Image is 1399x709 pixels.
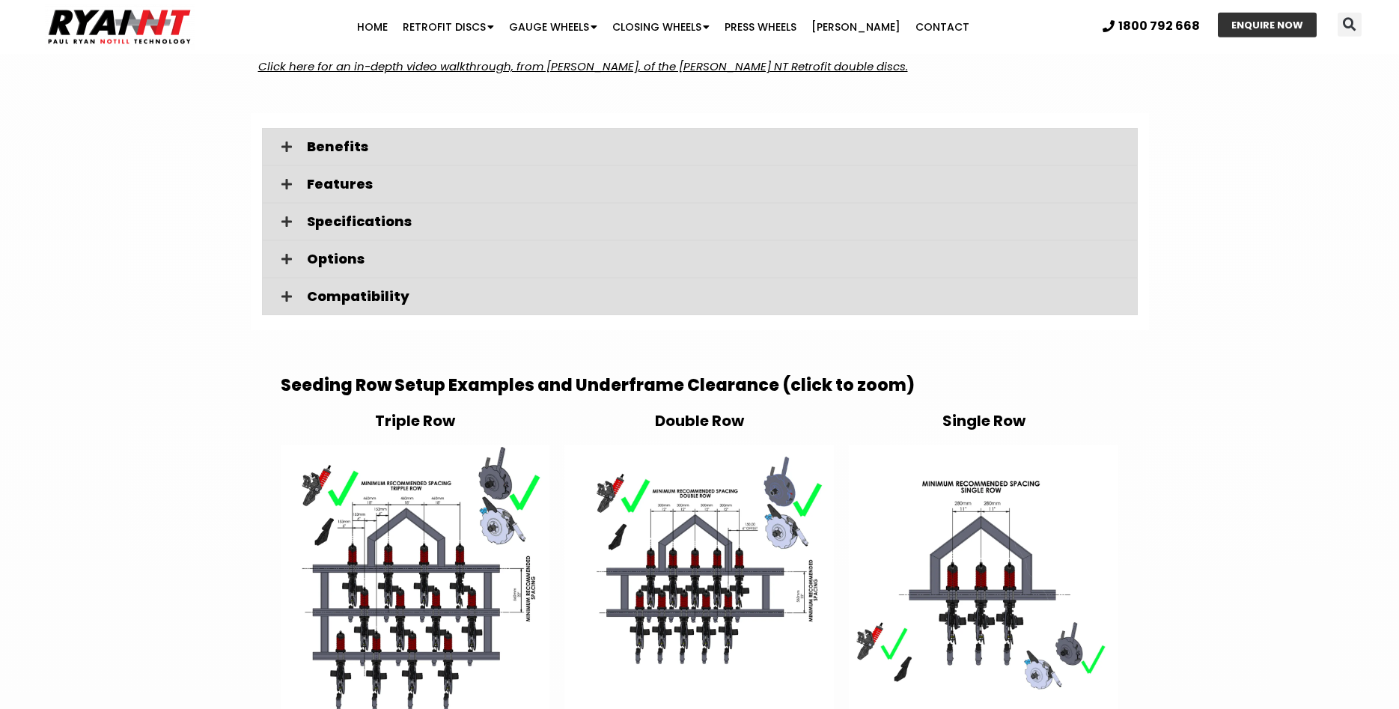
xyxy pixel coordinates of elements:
nav: Menu [271,12,1055,42]
a: Click here for an in-depth video walkthrough, from [PERSON_NAME], of the [PERSON_NAME] NT Retrofi... [258,58,908,74]
a: Home [350,12,395,42]
a: Retrofit Discs [395,12,502,42]
img: Ryan NT logo [45,4,195,50]
h4: Double Row [564,412,834,430]
div: Search [1338,13,1362,37]
span: ENQUIRE NOW [1231,20,1303,30]
span: Benefits [307,140,1126,153]
a: 1800 792 668 [1103,20,1200,32]
a: Gauge Wheels [502,12,605,42]
a: [PERSON_NAME] [804,12,908,42]
span: 1800 792 668 [1118,20,1200,32]
a: Closing Wheels [605,12,717,42]
a: Press Wheels [717,12,804,42]
span: Specifications [307,215,1126,228]
span: Options [307,252,1126,266]
h2: Seeding Row Setup Examples and Underframe Clearance (click to zoom) [281,375,1119,397]
h4: Single Row [849,412,1118,430]
span: Features [307,177,1126,191]
a: ENQUIRE NOW [1218,13,1317,37]
a: Contact [908,12,977,42]
h4: Triple Row [281,412,550,430]
span: Compatibility [307,290,1126,303]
